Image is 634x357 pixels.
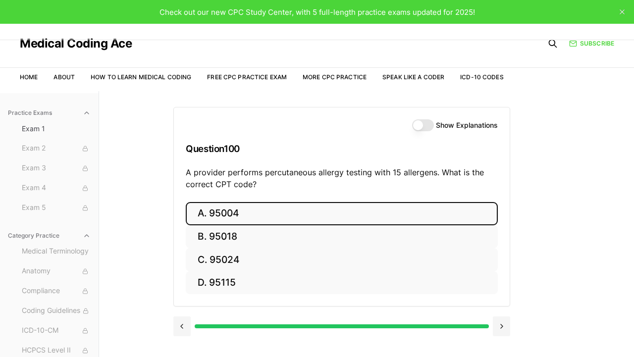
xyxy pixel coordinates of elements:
[382,73,444,81] a: Speak Like a Coder
[22,306,91,316] span: Coding Guidelines
[18,283,95,299] button: Compliance
[207,73,287,81] a: Free CPC Practice Exam
[20,73,38,81] a: Home
[91,73,191,81] a: How to Learn Medical Coding
[159,7,475,17] span: Check out our new CPC Study Center, with 5 full-length practice exams updated for 2025!
[18,263,95,279] button: Anatomy
[18,160,95,176] button: Exam 3
[22,345,91,356] span: HCPCS Level II
[303,73,367,81] a: More CPC Practice
[614,4,630,20] button: close
[186,271,498,295] button: D. 95115
[22,163,91,174] span: Exam 3
[18,303,95,319] button: Coding Guidelines
[4,105,95,121] button: Practice Exams
[22,266,91,277] span: Anatomy
[4,228,95,244] button: Category Practice
[18,200,95,216] button: Exam 5
[22,286,91,297] span: Compliance
[18,141,95,156] button: Exam 2
[53,73,75,81] a: About
[22,325,91,336] span: ICD-10-CM
[186,134,498,163] h3: Question 100
[186,166,498,190] p: A provider performs percutaneous allergy testing with 15 allergens. What is the correct CPT code?
[569,39,614,48] a: Subscribe
[22,143,91,154] span: Exam 2
[18,121,95,137] button: Exam 1
[460,73,503,81] a: ICD-10 Codes
[22,203,91,213] span: Exam 5
[22,246,91,257] span: Medical Terminology
[186,248,498,271] button: C. 95024
[186,202,498,225] button: A. 95004
[22,124,91,134] span: Exam 1
[436,122,498,129] label: Show Explanations
[186,225,498,249] button: B. 95018
[22,183,91,194] span: Exam 4
[18,244,95,259] button: Medical Terminology
[18,180,95,196] button: Exam 4
[18,323,95,339] button: ICD-10-CM
[20,38,132,50] a: Medical Coding Ace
